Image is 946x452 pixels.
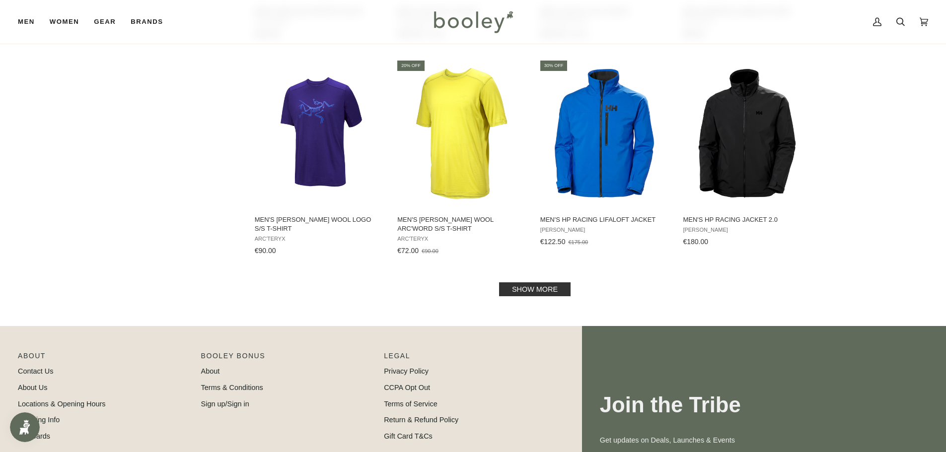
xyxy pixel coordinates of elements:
[396,67,527,199] img: Arc'teryx Men's Ionia Merino Wool Arc'Word S/S T-Shirt Lampyre - Booley Galway
[540,61,568,71] div: 30% off
[683,238,708,246] span: €180.00
[18,17,35,27] span: Men
[253,67,385,199] img: Arc'teryx Men's Ionia Merino Wool Logo S/S T-Shirt Soulsonic / Electra - Booley Galway
[50,17,79,27] span: Women
[255,247,276,255] span: €90.00
[253,59,385,258] a: Men's Ionia Merino Wool Logo S/S T-Shirt
[568,239,588,245] span: €175.00
[18,351,191,366] p: Pipeline_Footer Main
[384,351,557,366] p: Pipeline_Footer Sub
[201,400,249,408] a: Sign up/Sign in
[255,236,383,242] span: Arc'teryx
[18,400,106,408] a: Locations & Opening Hours
[201,367,220,375] a: About
[540,215,669,224] span: Men's HP Racing LifaLoft Jacket
[681,67,813,199] img: Helly Hansen Men's HP Racing Jacket 2.0 Ebony - Booley Galway
[540,238,566,246] span: €122.50
[600,435,928,446] p: Get updates on Deals, Launches & Events
[397,215,526,233] span: Men's [PERSON_NAME] Wool Arc'Word S/S T-Shirt
[430,7,516,36] img: Booley
[397,236,526,242] span: Arc'teryx
[396,59,527,258] a: Men's Ionia Merino Wool Arc'Word S/S T-Shirt
[397,61,425,71] div: 20% off
[422,248,438,254] span: €90.00
[94,17,116,27] span: Gear
[397,247,419,255] span: €72.00
[681,59,813,250] a: Men's HP Racing Jacket 2.0
[683,227,811,233] span: [PERSON_NAME]
[499,282,571,296] a: Show more
[683,215,811,224] span: Men's HP Racing Jacket 2.0
[18,432,50,440] a: Gift Cards
[539,67,670,199] img: Helly Hansen Men's HP Racing Lifaloft Jacket Cobalt 2.0 - Booley Galway
[384,432,433,440] a: Gift Card T&Cs
[540,227,669,233] span: [PERSON_NAME]
[384,400,437,408] a: Terms of Service
[18,384,47,391] a: About Us
[384,367,429,375] a: Privacy Policy
[131,17,163,27] span: Brands
[384,384,430,391] a: CCPA Opt Out
[384,416,458,424] a: Return & Refund Policy
[255,215,383,233] span: Men's [PERSON_NAME] Wool Logo S/S T-Shirt
[600,391,928,419] h3: Join the Tribe
[18,367,53,375] a: Contact Us
[255,285,815,293] div: Pagination
[10,412,40,442] iframe: Button to open loyalty program pop-up
[201,351,374,366] p: Booley Bonus
[539,59,670,250] a: Men's HP Racing LifaLoft Jacket
[201,384,263,391] a: Terms & Conditions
